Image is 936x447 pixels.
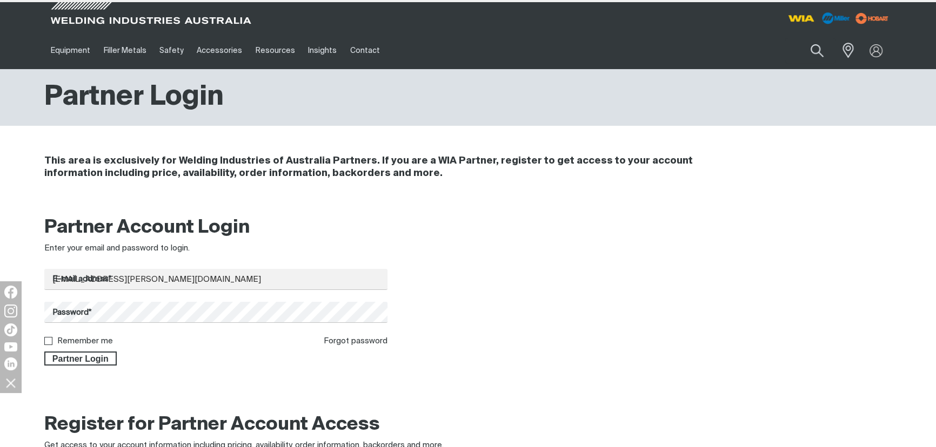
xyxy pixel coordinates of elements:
[4,357,17,370] img: LinkedIn
[249,32,302,69] a: Resources
[302,32,343,69] a: Insights
[343,32,386,69] a: Contact
[190,32,249,69] a: Accessories
[44,80,224,115] h1: Partner Login
[44,216,387,240] h2: Partner Account Login
[2,374,20,392] img: hide socials
[852,10,892,26] img: miller
[44,32,97,69] a: Equipment
[799,38,835,63] button: Search products
[45,351,116,365] span: Partner Login
[324,337,387,345] a: Forgot password
[44,351,117,365] button: Partner Login
[44,32,680,69] nav: Main
[4,342,17,351] img: YouTube
[153,32,190,69] a: Safety
[44,155,747,180] h4: This area is exclusively for Welding Industries of Australia Partners. If you are a WIA Partner, ...
[785,38,835,63] input: Product name or item number...
[4,286,17,299] img: Facebook
[97,32,152,69] a: Filler Metals
[57,337,113,345] label: Remember me
[4,323,17,336] img: TikTok
[4,304,17,317] img: Instagram
[44,242,387,255] div: Enter your email and password to login.
[44,413,380,437] h2: Register for Partner Account Access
